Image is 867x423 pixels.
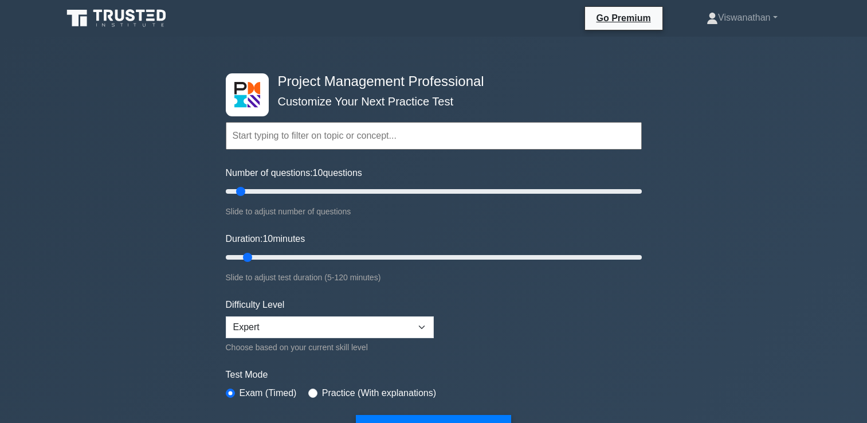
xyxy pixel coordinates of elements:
a: Go Premium [590,11,658,25]
div: Choose based on your current skill level [226,340,434,354]
label: Practice (With explanations) [322,386,436,400]
h4: Project Management Professional [273,73,586,90]
label: Exam (Timed) [240,386,297,400]
a: Viswanathan [679,6,805,29]
label: Number of questions: questions [226,166,362,180]
label: Test Mode [226,368,642,382]
input: Start typing to filter on topic or concept... [226,122,642,150]
label: Duration: minutes [226,232,305,246]
span: 10 [313,168,323,178]
span: 10 [262,234,273,244]
div: Slide to adjust number of questions [226,205,642,218]
label: Difficulty Level [226,298,285,312]
div: Slide to adjust test duration (5-120 minutes) [226,271,642,284]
